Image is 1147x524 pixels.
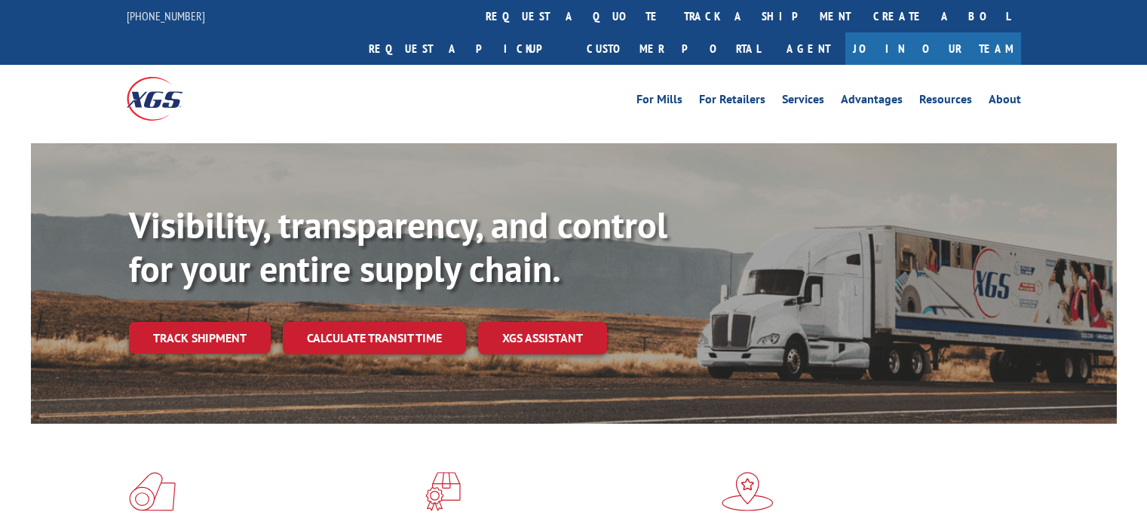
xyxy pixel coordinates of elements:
[845,32,1021,65] a: Join Our Team
[782,93,824,110] a: Services
[127,8,205,23] a: [PHONE_NUMBER]
[129,201,667,292] b: Visibility, transparency, and control for your entire supply chain.
[919,93,972,110] a: Resources
[722,472,774,511] img: xgs-icon-flagship-distribution-model-red
[129,472,176,511] img: xgs-icon-total-supply-chain-intelligence-red
[771,32,845,65] a: Agent
[636,93,682,110] a: For Mills
[478,322,607,354] a: XGS ASSISTANT
[129,322,271,354] a: Track shipment
[357,32,575,65] a: Request a pickup
[283,322,466,354] a: Calculate transit time
[699,93,765,110] a: For Retailers
[575,32,771,65] a: Customer Portal
[989,93,1021,110] a: About
[841,93,903,110] a: Advantages
[425,472,461,511] img: xgs-icon-focused-on-flooring-red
